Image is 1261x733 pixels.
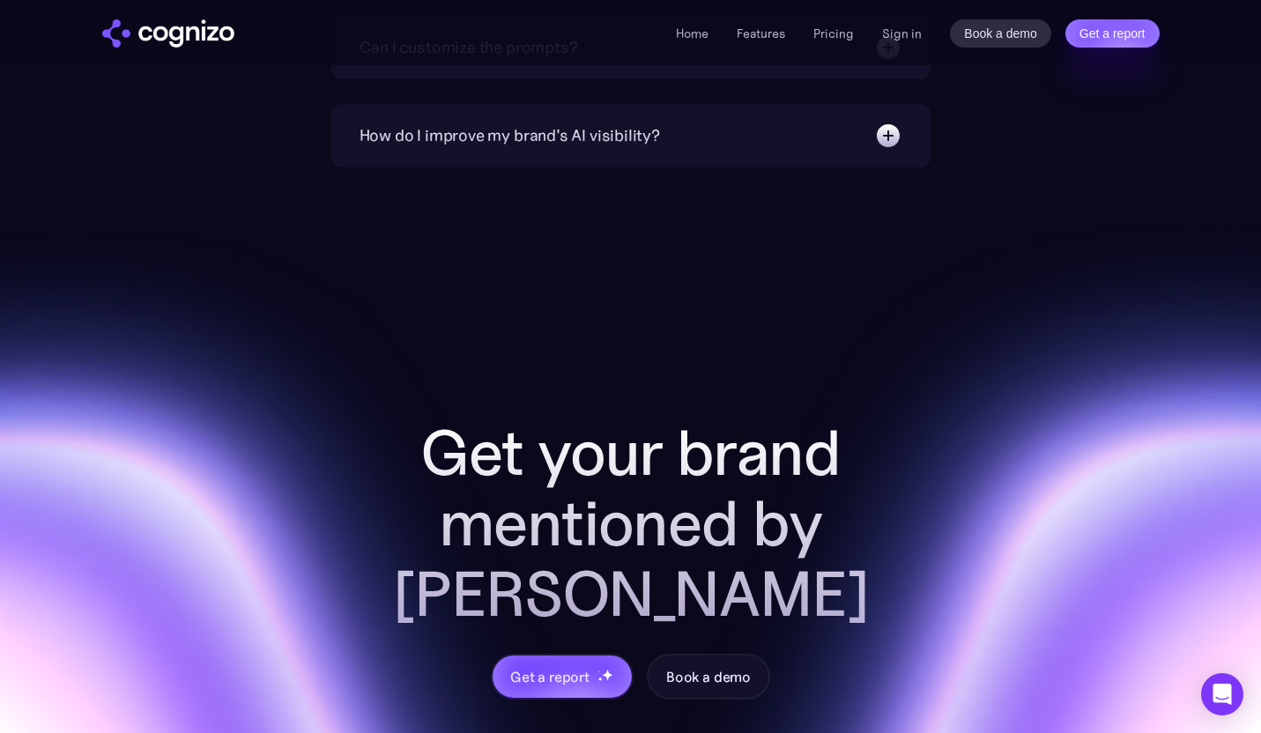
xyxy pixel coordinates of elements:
img: star [602,669,613,680]
a: home [102,19,234,48]
a: Features [737,26,785,41]
a: Book a demo [950,19,1051,48]
a: Pricing [813,26,854,41]
h2: Get your brand mentioned by [PERSON_NAME] [349,418,913,629]
img: star [597,677,604,683]
div: Get a report [510,666,590,687]
a: Get a reportstarstarstar [491,654,634,700]
a: Home [676,26,708,41]
div: How do I improve my brand's AI visibility? [360,123,660,148]
img: cognizo logo [102,19,234,48]
a: Get a report [1065,19,1160,48]
div: Open Intercom Messenger [1201,673,1243,715]
img: star [597,670,600,673]
a: Sign in [882,23,922,44]
a: Book a demo [647,654,770,700]
div: Book a demo [666,666,751,687]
